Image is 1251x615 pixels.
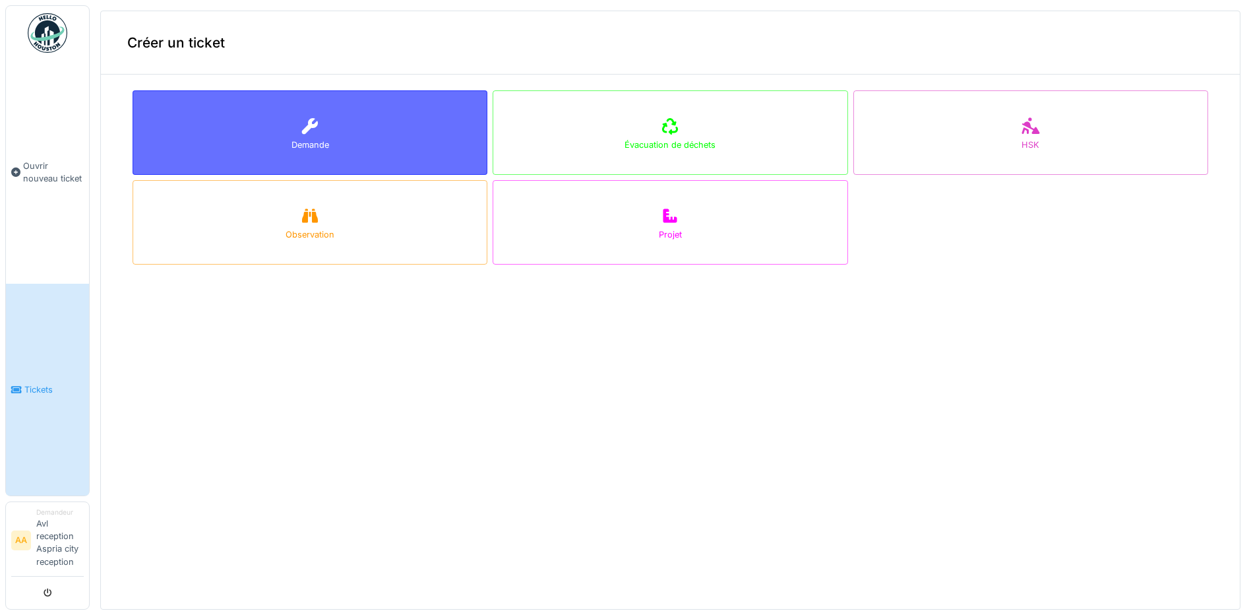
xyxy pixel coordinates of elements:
[6,284,89,495] a: Tickets
[659,228,682,241] div: Projet
[23,160,84,185] span: Ouvrir nouveau ticket
[291,139,329,151] div: Demande
[28,13,67,53] img: Badge_color-CXgf-gQk.svg
[286,228,334,241] div: Observation
[24,383,84,396] span: Tickets
[625,139,716,151] div: Évacuation de déchets
[36,507,84,573] li: Avl reception Aspria city reception
[11,531,31,550] li: AA
[36,507,84,517] div: Demandeur
[11,507,84,577] a: AA DemandeurAvl reception Aspria city reception
[6,60,89,284] a: Ouvrir nouveau ticket
[1022,139,1039,151] div: HSK
[101,11,1240,75] div: Créer un ticket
